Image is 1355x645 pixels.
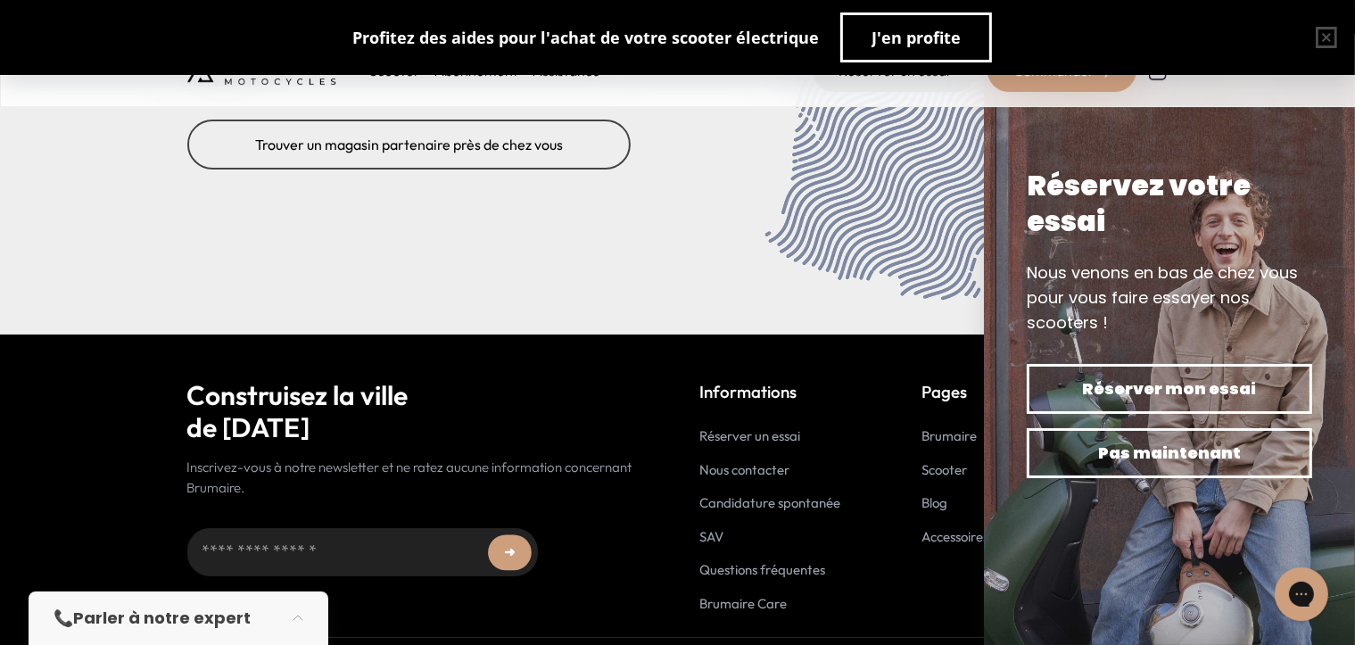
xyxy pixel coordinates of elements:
[187,120,631,170] a: Trouver un magasin partenaire près de chez vous
[700,528,724,545] a: SAV
[700,494,841,511] a: Candidature spontanée
[700,461,790,478] a: Nous contacter
[922,528,989,545] a: Accessoires
[700,561,826,578] a: Questions fréquentes
[700,379,841,404] p: Informations
[922,427,978,444] a: Brumaire
[700,427,801,444] a: Réserver un essai
[1266,561,1337,627] iframe: Gorgias live chat messenger
[922,379,989,404] p: Pages
[922,494,948,511] a: Blog
[187,458,656,498] p: Inscrivez-vous à notre newsletter et ne ratez aucune information concernant Brumaire.
[187,379,656,443] h2: Construisez la ville de [DATE]
[187,528,538,576] input: Adresse email...
[700,595,788,612] a: Brumaire Care
[922,461,968,478] a: Scooter
[488,534,532,570] button: ➜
